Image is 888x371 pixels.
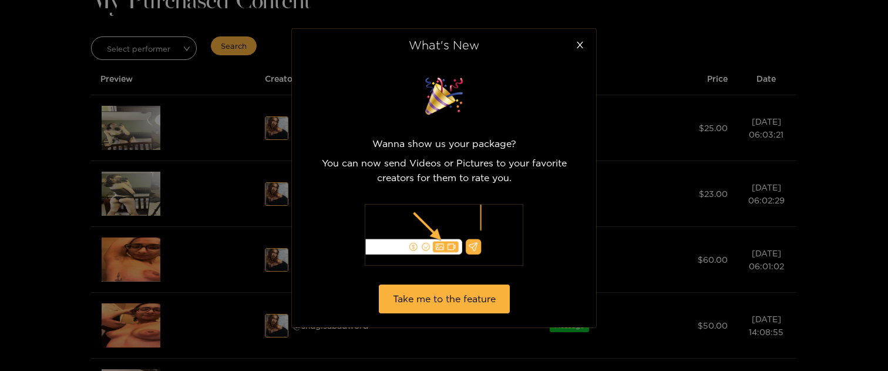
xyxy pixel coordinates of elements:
[306,156,582,185] p: You can now send Videos or Pictures to your favorite creators for them to rate you.
[563,29,596,62] button: Close
[576,41,584,49] span: close
[306,38,582,51] div: What's New
[365,204,523,266] img: illustration
[415,75,473,118] img: surprise image
[379,285,510,313] button: Take me to the feature
[306,136,582,151] p: Wanna show us your package?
